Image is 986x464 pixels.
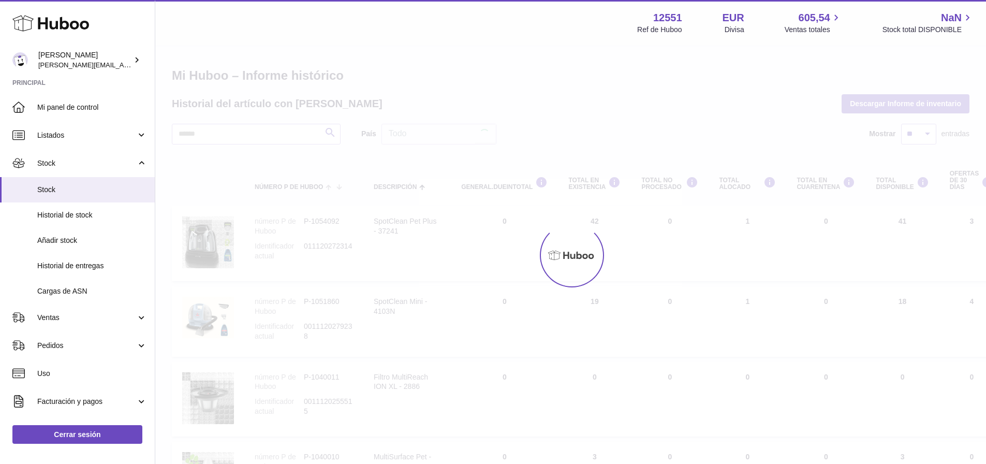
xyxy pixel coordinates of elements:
[37,185,147,195] span: Stock
[37,261,147,271] span: Historial de entregas
[785,11,842,35] a: 605,54 Ventas totales
[37,103,147,112] span: Mi panel de control
[12,425,142,444] a: Cerrar sesión
[725,25,744,35] div: Divisa
[723,11,744,25] strong: EUR
[882,11,974,35] a: NaN Stock total DISPONIBLE
[37,369,147,379] span: Uso
[12,52,28,68] img: gerardo.montoiro@cleverenterprise.es
[37,130,136,140] span: Listados
[37,286,147,296] span: Cargas de ASN
[37,210,147,220] span: Historial de stock
[38,50,131,70] div: [PERSON_NAME]
[37,397,136,407] span: Facturación y pagos
[37,236,147,245] span: Añadir stock
[653,11,682,25] strong: 12551
[785,25,842,35] span: Ventas totales
[637,25,682,35] div: Ref de Huboo
[38,61,263,69] span: [PERSON_NAME][EMAIL_ADDRESS][PERSON_NAME][DOMAIN_NAME]
[37,158,136,168] span: Stock
[799,11,830,25] span: 605,54
[37,313,136,323] span: Ventas
[882,25,974,35] span: Stock total DISPONIBLE
[37,341,136,351] span: Pedidos
[941,11,962,25] span: NaN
